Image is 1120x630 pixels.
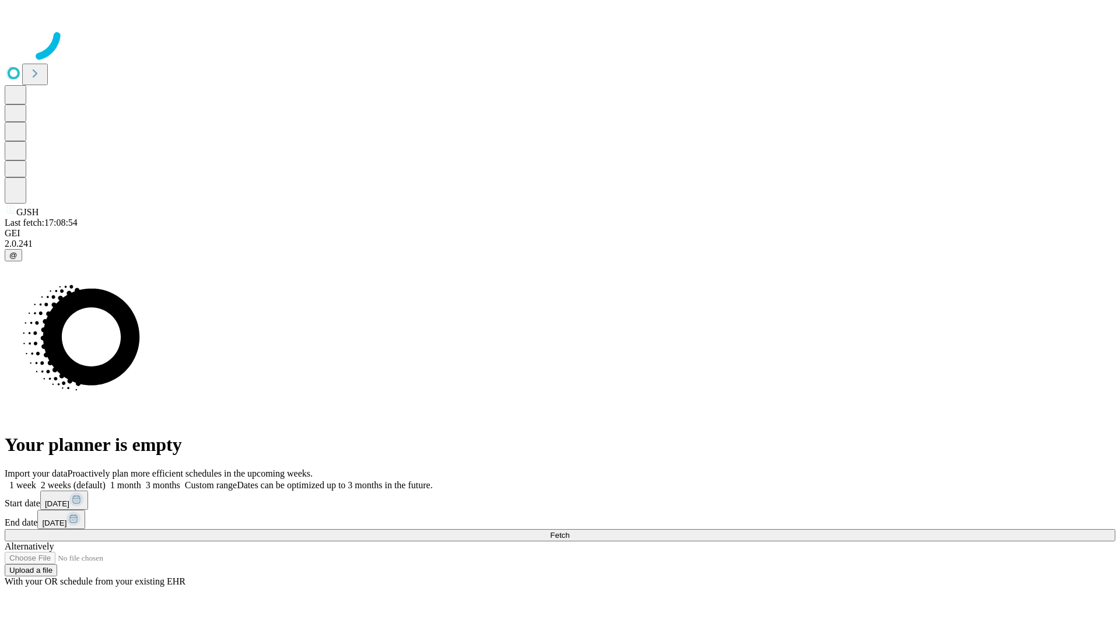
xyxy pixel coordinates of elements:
[9,251,17,260] span: @
[68,468,313,478] span: Proactively plan more efficient schedules in the upcoming weeks.
[5,249,22,261] button: @
[5,218,78,228] span: Last fetch: 17:08:54
[5,529,1115,541] button: Fetch
[5,468,68,478] span: Import your data
[110,480,141,490] span: 1 month
[41,480,106,490] span: 2 weeks (default)
[5,491,1115,510] div: Start date
[42,519,66,527] span: [DATE]
[40,491,88,510] button: [DATE]
[146,480,180,490] span: 3 months
[5,564,57,576] button: Upload a file
[550,531,569,540] span: Fetch
[5,576,185,586] span: With your OR schedule from your existing EHR
[5,239,1115,249] div: 2.0.241
[237,480,432,490] span: Dates can be optimized up to 3 months in the future.
[9,480,36,490] span: 1 week
[5,510,1115,529] div: End date
[45,499,69,508] span: [DATE]
[37,510,85,529] button: [DATE]
[5,434,1115,456] h1: Your planner is empty
[185,480,237,490] span: Custom range
[5,228,1115,239] div: GEI
[5,541,54,551] span: Alternatively
[16,207,38,217] span: GJSH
